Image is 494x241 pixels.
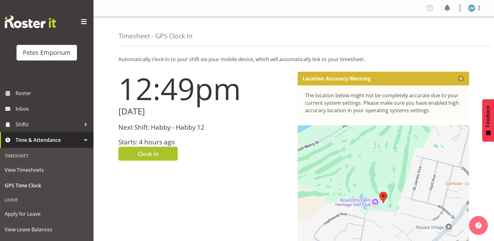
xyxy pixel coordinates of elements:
[5,181,89,190] span: GPS Time Clock
[2,193,92,206] div: Leave
[468,4,475,12] img: lianne-morete5410.jpg
[482,99,494,142] button: Feedback - Show survey
[118,32,193,40] h4: Timesheet - GPS Clock In
[118,72,290,105] h1: 12:49pm
[485,105,491,127] span: Feedback
[16,104,90,113] span: Inbox
[458,75,464,82] button: Close message
[2,178,92,193] a: GPS Time Clock
[118,124,290,131] h3: Next Shift: Habby - Habby 12
[118,55,469,63] p: Automatically clock-in to your shift via your mobile device, which will automatically link to you...
[5,209,89,219] span: Apply for Leave
[16,135,81,145] span: Time & Attendance
[305,92,462,114] div: The location below might not be completely accurate due to your current system settings. Please m...
[16,89,90,98] span: Roster
[2,149,92,162] div: Timesheet
[118,138,290,146] h3: Starts: 4 hours ago
[2,222,92,237] a: View Leave Balances
[303,75,371,82] p: Location Accuracy Warning
[118,147,178,161] button: Clock In
[475,222,482,229] img: help-xxl-2.png
[5,16,56,28] img: Rosterit website logo
[5,165,89,175] span: View Timesheets
[2,162,92,178] a: View Timesheets
[5,225,89,234] span: View Leave Balances
[118,107,290,116] h2: [DATE]
[16,120,81,129] span: Shifts
[23,48,71,57] div: Petes Emporium
[138,150,159,158] span: Clock In
[2,206,92,222] a: Apply for Leave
